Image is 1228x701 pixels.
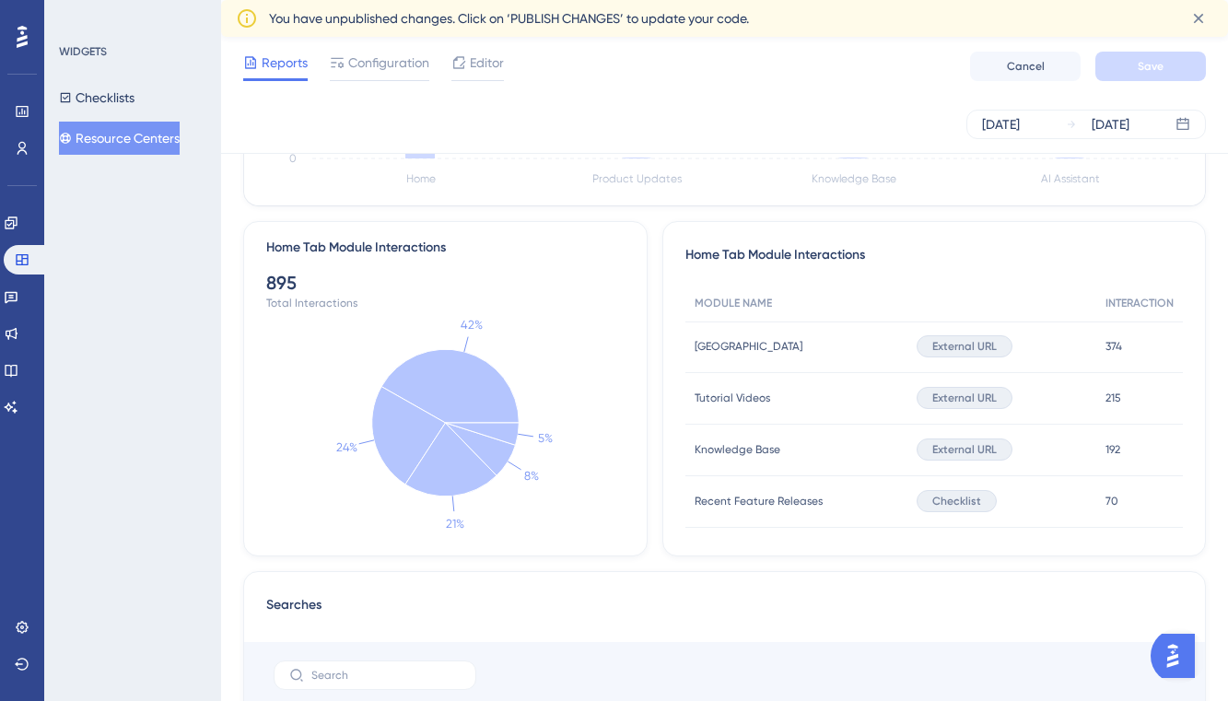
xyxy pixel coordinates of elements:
span: 70 [1105,494,1118,508]
tspan: Knowledge Base [812,172,896,185]
span: Searches [266,594,322,627]
div: 895 [266,270,625,296]
span: MODULE NAME [695,296,772,310]
div: [DATE] [982,113,1020,135]
input: Search [311,669,461,682]
span: Save [1138,59,1164,74]
text: 42% [461,318,483,332]
div: WIDGETS [59,44,107,59]
span: External URL [932,339,997,354]
span: 215 [1105,391,1121,405]
span: 374 [1105,339,1122,354]
span: 192 [1105,442,1120,457]
span: Home Tab Module Interactions [685,244,865,270]
text: 21% [446,517,464,531]
span: Checklist [932,494,981,508]
span: [GEOGRAPHIC_DATA] [695,339,802,354]
div: Home Tab Module Interactions [266,237,446,259]
span: Reports [262,52,308,74]
tspan: AI Assistant [1041,172,1100,185]
span: Cancel [1007,59,1045,74]
button: Save [1095,52,1206,81]
span: External URL [932,442,997,457]
tspan: 0 [289,152,297,165]
button: Checklists [59,81,134,114]
span: Configuration [348,52,429,74]
div: [DATE] [1092,113,1129,135]
span: You have unpublished changes. Click on ‘PUBLISH CHANGES’ to update your code. [269,7,749,29]
text: 24% [336,440,357,454]
span: INTERACTION [1105,296,1174,310]
button: Cancel [970,52,1081,81]
span: Tutorial Videos [695,391,770,405]
iframe: UserGuiding AI Assistant Launcher [1151,628,1206,683]
span: External URL [932,391,997,405]
span: Recent Feature Releases [695,494,823,508]
text: 8% [524,469,539,483]
button: Resource Centers [59,122,180,155]
tspan: Home [406,172,436,185]
span: Editor [470,52,504,74]
text: 5% [538,431,553,445]
span: Knowledge Base [695,442,780,457]
tspan: Product Updates [592,172,682,185]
